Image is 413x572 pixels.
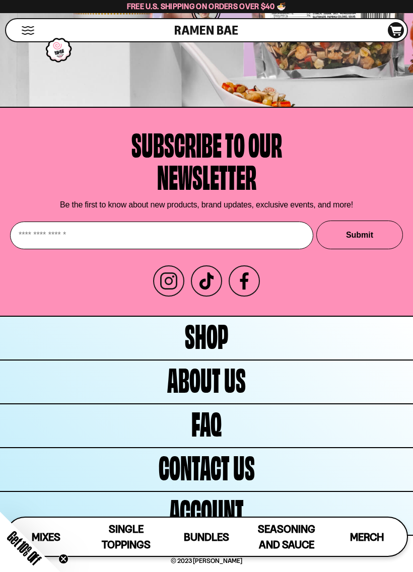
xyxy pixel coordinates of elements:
[127,2,287,11] span: Free U.S. Shipping on Orders over $40 🍜
[185,318,228,350] span: Shop
[171,557,242,564] span: © 2023 [PERSON_NAME]
[10,222,313,249] input: Enter your email
[316,221,403,249] button: Submit
[5,528,44,567] span: Get 10% Off
[159,450,255,482] span: Contact Us
[21,26,35,35] button: Mobile Menu Trigger
[131,127,282,191] h4: Subscribe to our newsletter
[58,554,68,564] button: Close teaser
[191,406,222,438] span: FAQ
[169,493,244,526] span: Account
[167,362,246,394] span: About Us
[60,200,353,209] p: Be the first to know about new products, brand updates, exclusive events, and more!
